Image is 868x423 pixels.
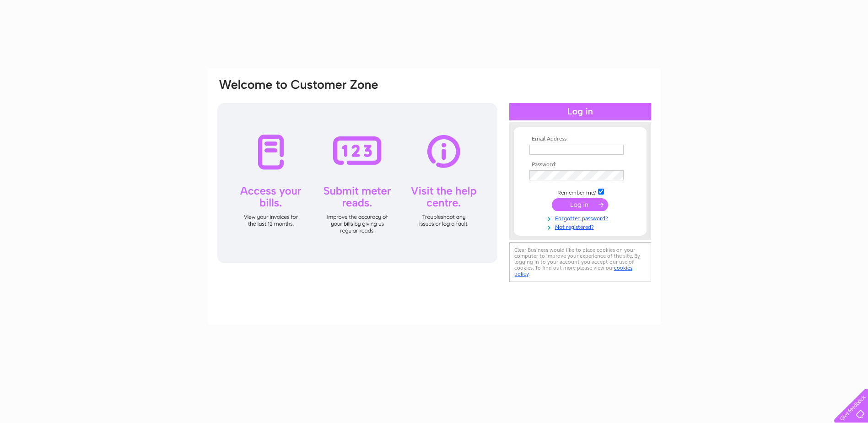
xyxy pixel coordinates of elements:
[529,213,633,222] a: Forgotten password?
[529,222,633,231] a: Not registered?
[514,265,632,277] a: cookies policy
[527,187,633,196] td: Remember me?
[527,162,633,168] th: Password:
[527,136,633,142] th: Email Address:
[552,198,608,211] input: Submit
[509,242,651,282] div: Clear Business would like to place cookies on your computer to improve your experience of the sit...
